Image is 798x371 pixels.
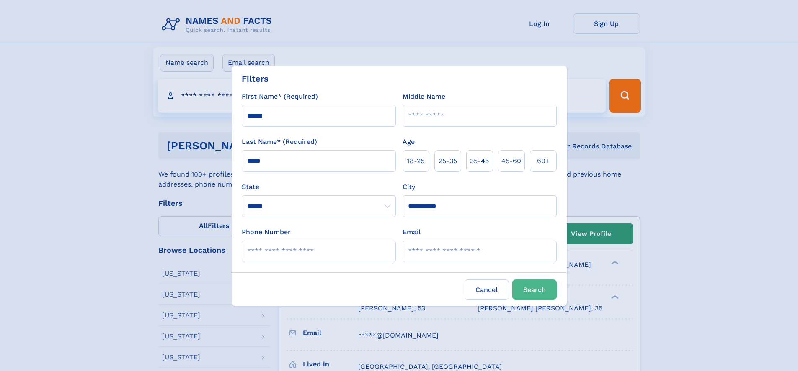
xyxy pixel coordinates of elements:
[537,156,550,166] span: 60+
[242,227,291,237] label: Phone Number
[242,182,396,192] label: State
[470,156,489,166] span: 35‑45
[465,279,509,300] label: Cancel
[242,72,269,85] div: Filters
[439,156,457,166] span: 25‑35
[512,279,557,300] button: Search
[407,156,424,166] span: 18‑25
[242,137,317,147] label: Last Name* (Required)
[501,156,521,166] span: 45‑60
[403,182,415,192] label: City
[403,92,445,102] label: Middle Name
[242,92,318,102] label: First Name* (Required)
[403,227,421,237] label: Email
[403,137,415,147] label: Age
